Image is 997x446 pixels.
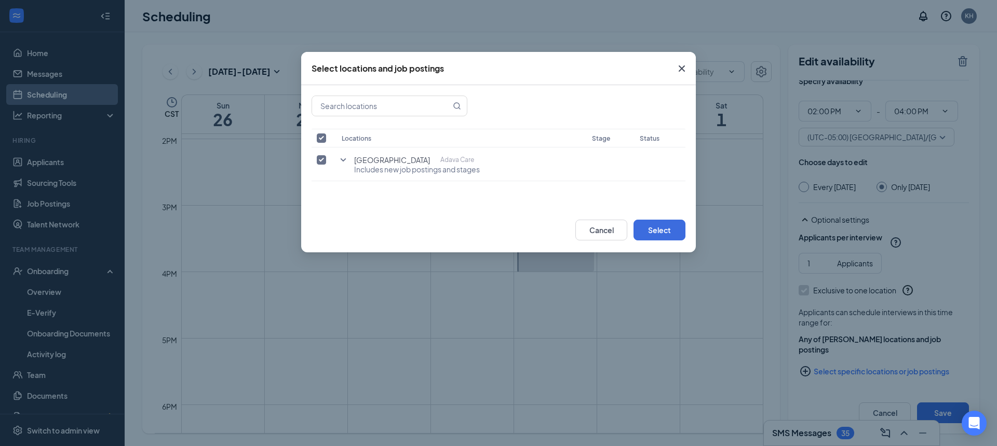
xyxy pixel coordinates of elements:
div: Open Intercom Messenger [962,411,987,436]
svg: MagnifyingGlass [453,102,461,110]
p: Adava Care [440,155,474,165]
span: Includes new job postings and stages [354,164,480,174]
th: Status [635,129,685,147]
input: Search locations [312,96,451,116]
svg: Cross [676,62,688,75]
button: Close [668,52,696,85]
div: Select locations and job postings [312,63,444,74]
span: [GEOGRAPHIC_DATA] [354,155,430,165]
th: Stage [587,129,635,147]
button: Select [634,220,685,240]
th: Locations [336,129,587,147]
svg: SmallChevronDown [337,154,349,166]
button: Cancel [575,220,627,240]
